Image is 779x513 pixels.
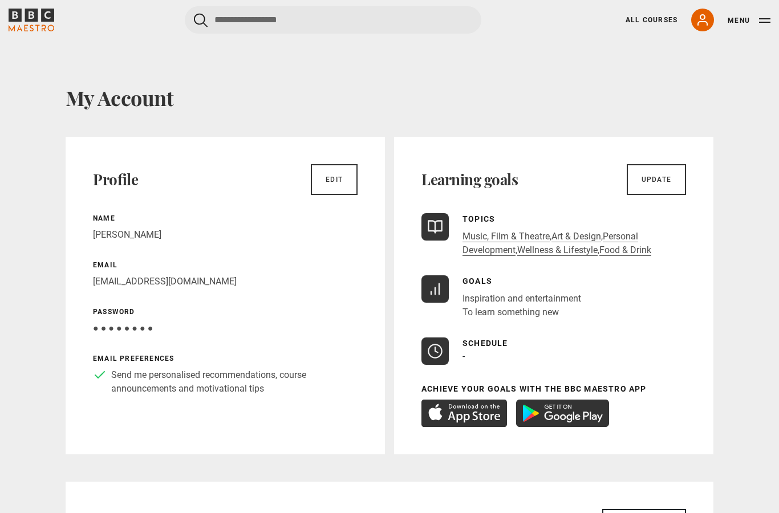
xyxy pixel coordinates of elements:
span: ● ● ● ● ● ● ● ● [93,323,153,333]
p: Password [93,307,358,317]
h2: Profile [93,170,138,189]
a: All Courses [626,15,677,25]
p: [PERSON_NAME] [93,228,358,242]
a: Update [627,164,686,195]
span: - [462,351,465,361]
li: To learn something new [462,306,581,319]
a: Edit [311,164,358,195]
p: Topics [462,213,686,225]
p: Name [93,213,358,223]
p: [EMAIL_ADDRESS][DOMAIN_NAME] [93,275,358,288]
svg: BBC Maestro [9,9,54,31]
a: Art & Design [551,231,601,242]
a: Food & Drink [599,245,651,256]
p: Send me personalised recommendations, course announcements and motivational tips [111,368,358,396]
p: Schedule [462,337,508,349]
h2: Learning goals [421,170,518,189]
p: Goals [462,275,581,287]
h1: My Account [66,85,713,109]
p: Email [93,260,358,270]
p: Email preferences [93,353,358,364]
input: Search [185,6,481,34]
button: Submit the search query [194,13,208,27]
button: Toggle navigation [728,15,770,26]
p: Achieve your goals with the BBC Maestro App [421,383,686,395]
a: Wellness & Lifestyle [517,245,598,256]
p: , , , , [462,230,686,257]
a: Music, Film & Theatre [462,231,550,242]
li: Inspiration and entertainment [462,292,581,306]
